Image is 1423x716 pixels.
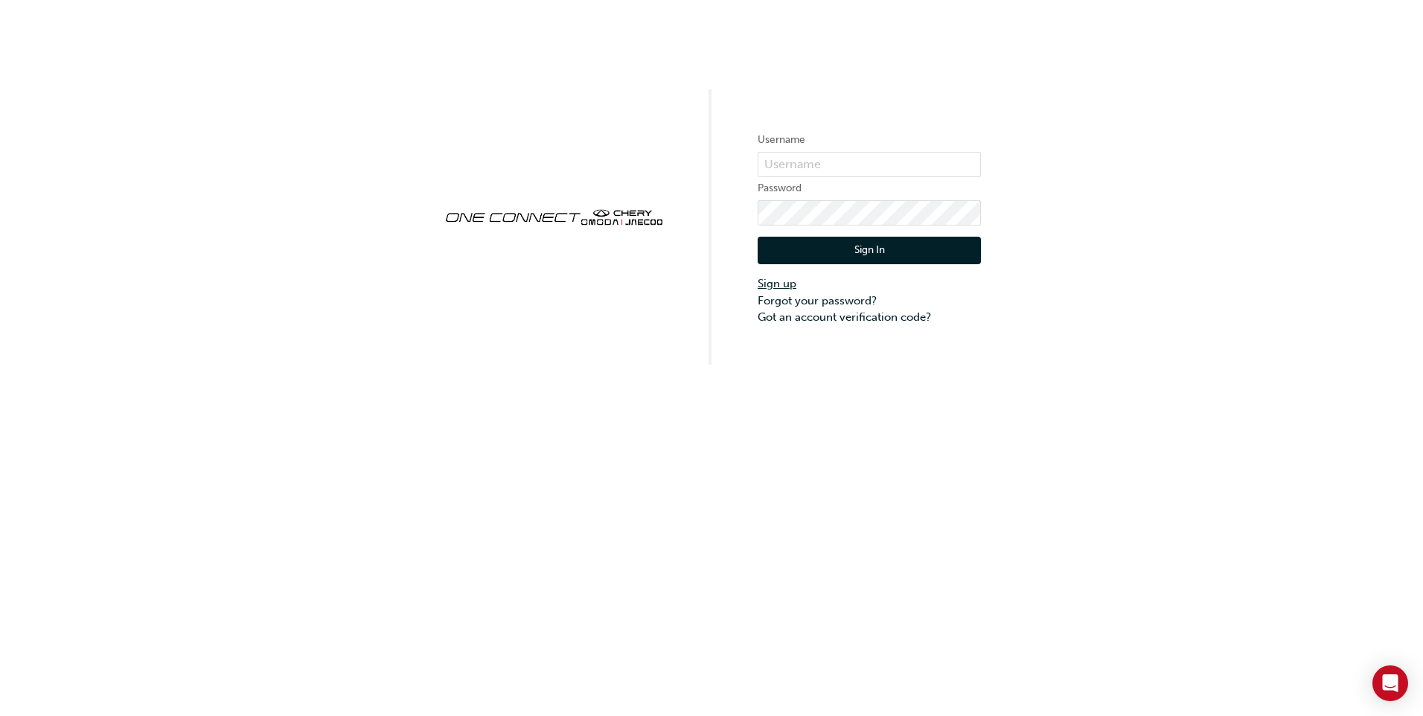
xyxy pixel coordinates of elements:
[758,293,981,310] a: Forgot your password?
[758,237,981,265] button: Sign In
[442,196,665,235] img: oneconnect
[1372,665,1408,701] div: Open Intercom Messenger
[758,152,981,177] input: Username
[758,309,981,326] a: Got an account verification code?
[758,131,981,149] label: Username
[758,179,981,197] label: Password
[758,275,981,293] a: Sign up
